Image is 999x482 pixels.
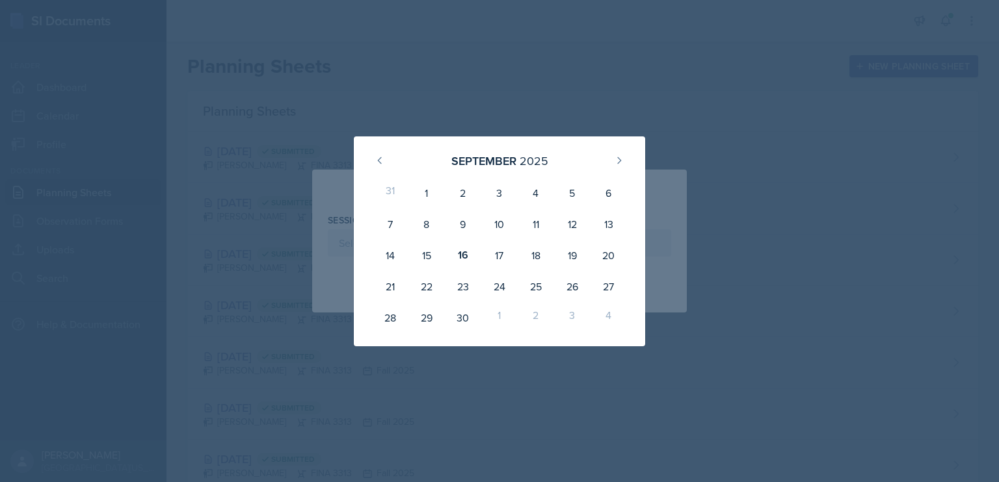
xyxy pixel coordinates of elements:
div: 20 [591,240,627,271]
div: 4 [591,302,627,333]
div: 15 [408,240,445,271]
div: 27 [591,271,627,302]
div: 4 [518,177,554,209]
div: 2 [445,177,481,209]
div: 10 [481,209,518,240]
div: 3 [554,302,591,333]
div: 28 [372,302,408,333]
div: 11 [518,209,554,240]
div: 13 [591,209,627,240]
div: 26 [554,271,591,302]
div: 25 [518,271,554,302]
div: 21 [372,271,408,302]
div: 7 [372,209,408,240]
div: 5 [554,177,591,209]
div: 6 [591,177,627,209]
div: 2 [518,302,554,333]
div: 29 [408,302,445,333]
div: 2025 [520,152,548,170]
div: 30 [445,302,481,333]
div: 14 [372,240,408,271]
div: 18 [518,240,554,271]
div: 22 [408,271,445,302]
div: 3 [481,177,518,209]
div: 8 [408,209,445,240]
div: 23 [445,271,481,302]
div: 16 [445,240,481,271]
div: 9 [445,209,481,240]
div: September [451,152,516,170]
div: 12 [554,209,591,240]
div: 31 [372,177,408,209]
div: 19 [554,240,591,271]
div: 1 [408,177,445,209]
div: 17 [481,240,518,271]
div: 1 [481,302,518,333]
div: 24 [481,271,518,302]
